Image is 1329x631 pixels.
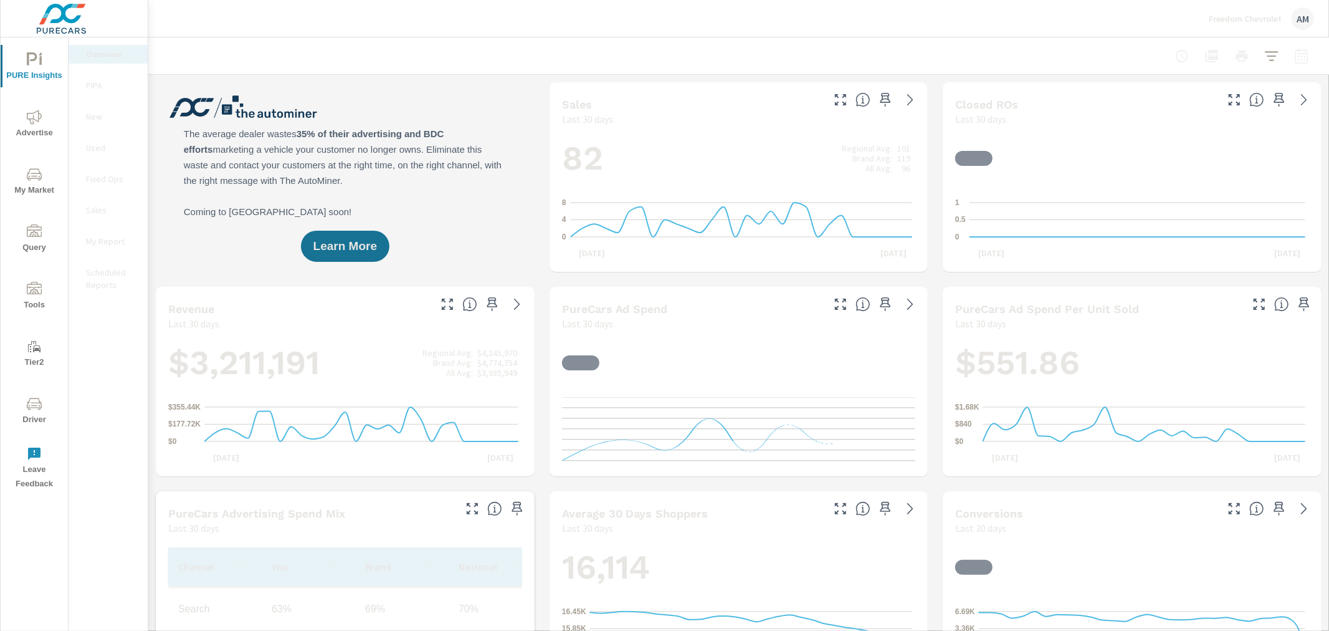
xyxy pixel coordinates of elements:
[462,499,482,519] button: Make Fullscreen
[313,241,377,252] span: Learn More
[855,297,870,312] span: Total cost of media for all PureCars channels for the selected dealership group over the selected...
[1249,294,1269,314] button: Make Fullscreen
[955,342,1309,384] h1: $551.86
[1249,92,1264,107] span: Number of Repair Orders Closed by the selected dealership group over the selected time range. [So...
[168,507,345,520] h5: PureCars Advertising Spend Mix
[562,98,592,111] h5: Sales
[842,143,892,153] p: Regional Avg:
[562,137,916,180] h1: 82
[4,224,64,255] span: Query
[562,198,566,207] text: 8
[86,173,138,185] p: Fixed Ops
[168,594,262,625] td: Search
[168,521,219,536] p: Last 30 days
[571,247,614,259] p: [DATE]
[955,316,1006,331] p: Last 30 days
[897,153,910,163] p: 119
[865,163,892,173] p: All Avg:
[900,294,920,314] a: See more details in report
[168,302,214,315] h5: Revenue
[955,437,964,446] text: $0
[852,153,892,163] p: Brand Avg:
[955,607,975,616] text: 6.69K
[1274,297,1289,312] span: Average cost of advertising per each vehicle sold at the dealer over the selected date range. The...
[437,294,457,314] button: Make Fullscreen
[1294,499,1314,519] a: See more details in report
[4,446,64,491] span: Leave Feedback
[4,167,64,198] span: My Market
[507,294,527,314] a: See more details in report
[875,294,895,314] span: Save this to your personalized report
[168,316,219,331] p: Last 30 days
[900,499,920,519] a: See more details in report
[831,294,850,314] button: Make Fullscreen
[487,501,502,516] span: This table looks at how you compare to the amount of budget you spend per channel as opposed to y...
[479,451,522,464] p: [DATE]
[69,138,148,157] div: Used
[168,437,177,446] text: $0
[1269,90,1289,110] span: Save this to your personalized report
[86,79,138,92] p: PIPA
[955,198,960,207] text: 1
[1209,13,1282,24] p: Freedom Chevrolet
[86,48,138,60] p: Overview
[355,594,449,625] td: 69%
[272,561,315,573] p: You
[4,397,64,427] span: Driver
[178,561,222,573] p: Channel
[955,420,972,429] text: $840
[168,420,201,429] text: $177.72K
[69,232,148,251] div: My Report
[301,231,389,262] button: Learn More
[1294,90,1314,110] a: See more details in report
[562,216,566,224] text: 4
[4,110,64,140] span: Advertise
[86,235,138,248] p: My Report
[69,263,148,294] div: Scheduled Reports
[69,107,148,126] div: New
[462,297,477,312] span: Total sales revenue over the selected date range. [Source: This data is sourced from the dealer’s...
[1265,247,1309,259] p: [DATE]
[1292,7,1314,30] div: AM
[831,90,850,110] button: Make Fullscreen
[507,499,527,519] span: Save this to your personalized report
[477,368,517,378] p: $3,935,949
[69,201,148,219] div: Sales
[1224,90,1244,110] button: Make Fullscreen
[955,98,1018,111] h5: Closed ROs
[562,316,613,331] p: Last 30 days
[86,266,138,291] p: Scheduled Reports
[69,170,148,188] div: Fixed Ops
[875,90,895,110] span: Save this to your personalized report
[433,358,473,368] p: Brand Avg:
[955,112,1006,127] p: Last 30 days
[4,339,64,370] span: Tier2
[969,247,1013,259] p: [DATE]
[562,521,613,536] p: Last 30 days
[955,216,966,224] text: 0.5
[1,37,68,496] div: nav menu
[900,90,920,110] a: See more details in report
[365,561,409,573] p: Brand
[449,594,542,625] td: 70%
[875,499,895,519] span: Save this to your personalized report
[955,521,1006,536] p: Last 30 days
[477,348,517,358] p: $4,245,970
[562,233,566,241] text: 0
[4,282,64,312] span: Tools
[955,302,1139,315] h5: PureCars Ad Spend Per Unit Sold
[562,302,668,315] h5: PureCars Ad Spend
[204,451,248,464] p: [DATE]
[1249,501,1264,516] span: The number of dealer-specified goals completed by a visitor. [Source: This data is provided by th...
[955,233,960,241] text: 0
[831,499,850,519] button: Make Fullscreen
[955,403,979,412] text: $1.68K
[168,403,201,412] text: $355.44K
[1265,451,1309,464] p: [DATE]
[1294,294,1314,314] span: Save this to your personalized report
[86,204,138,216] p: Sales
[562,507,708,520] h5: Average 30 Days Shoppers
[855,501,870,516] span: A rolling 30 day total of daily Shoppers on the dealership website, averaged over the selected da...
[955,507,1023,520] h5: Conversions
[69,76,148,95] div: PIPA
